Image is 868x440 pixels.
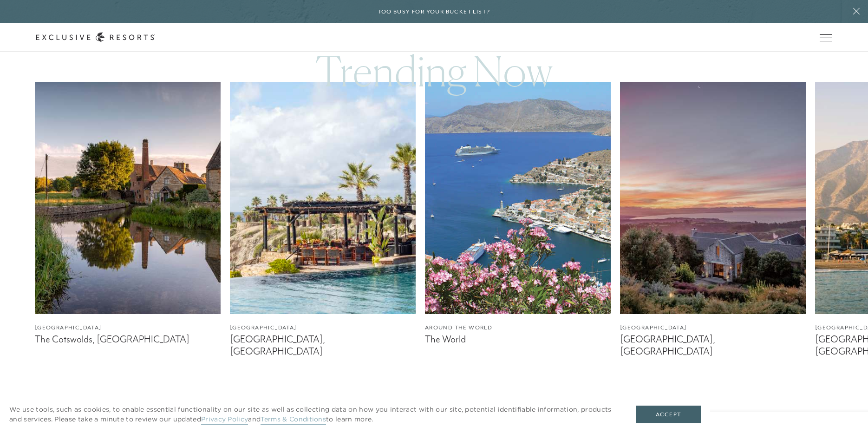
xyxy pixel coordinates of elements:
[620,82,806,357] a: [GEOGRAPHIC_DATA][GEOGRAPHIC_DATA], [GEOGRAPHIC_DATA]
[425,323,611,332] figcaption: Around the World
[425,82,611,346] a: Around the WorldThe World
[230,334,416,357] figcaption: [GEOGRAPHIC_DATA], [GEOGRAPHIC_DATA]
[230,323,416,332] figcaption: [GEOGRAPHIC_DATA]
[820,34,832,41] button: Open navigation
[261,415,326,425] a: Terms & Conditions
[620,323,806,332] figcaption: [GEOGRAPHIC_DATA]
[35,334,221,345] figcaption: The Cotswolds, [GEOGRAPHIC_DATA]
[620,334,806,357] figcaption: [GEOGRAPHIC_DATA], [GEOGRAPHIC_DATA]
[201,415,248,425] a: Privacy Policy
[35,82,221,346] a: [GEOGRAPHIC_DATA]The Cotswolds, [GEOGRAPHIC_DATA]
[425,334,611,345] figcaption: The World
[636,406,701,423] button: Accept
[378,7,490,16] h6: Too busy for your bucket list?
[9,405,617,424] p: We use tools, such as cookies, to enable essential functionality on our site as well as collectin...
[230,82,416,357] a: [GEOGRAPHIC_DATA][GEOGRAPHIC_DATA], [GEOGRAPHIC_DATA]
[35,323,221,332] figcaption: [GEOGRAPHIC_DATA]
